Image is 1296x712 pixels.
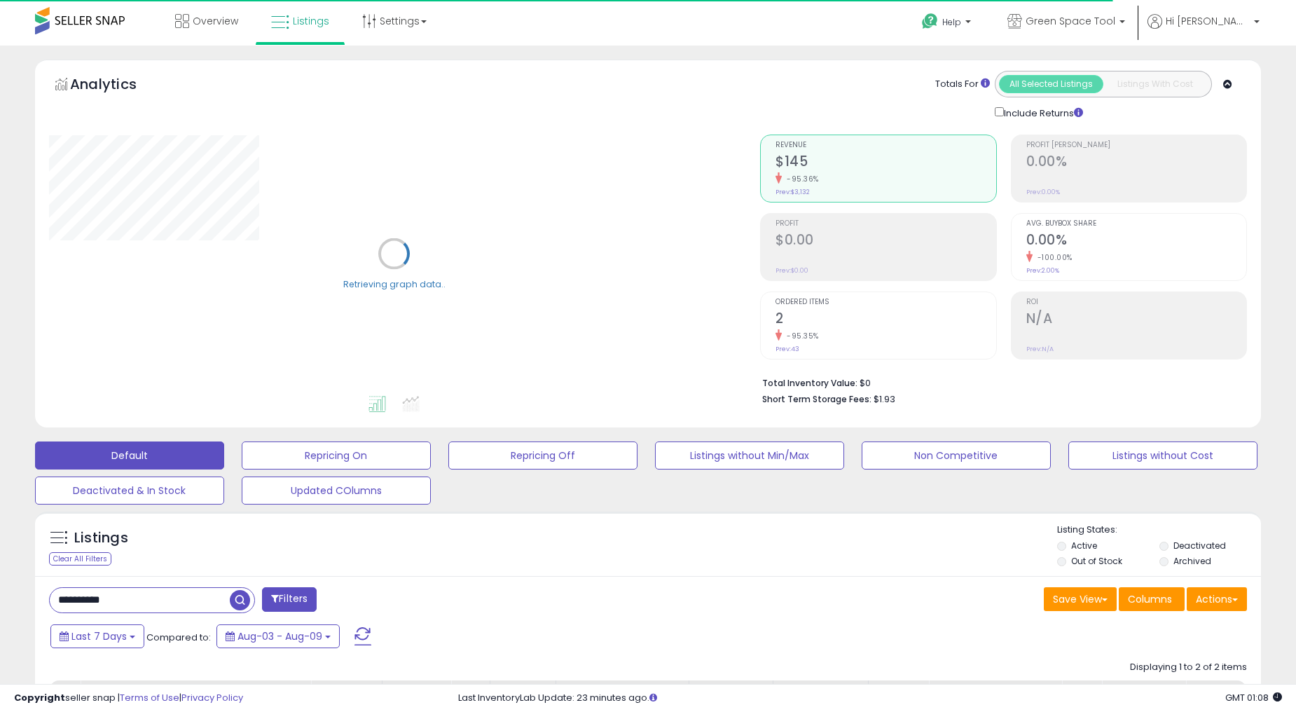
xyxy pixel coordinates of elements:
a: Hi [PERSON_NAME] [1147,14,1260,46]
button: Listings without Cost [1068,441,1257,470]
strong: Copyright [14,691,65,704]
span: ROI [1026,299,1247,306]
h2: 0.00% [1026,232,1247,251]
button: All Selected Listings [999,75,1103,93]
span: Profit [PERSON_NAME] [1026,142,1247,149]
h5: Listings [74,528,128,548]
h5: Analytics [70,74,164,97]
span: Last 7 Days [71,629,127,643]
a: Privacy Policy [181,691,243,704]
span: 2025-08-17 01:08 GMT [1225,691,1282,704]
a: Help [911,2,985,46]
i: Get Help [921,13,939,30]
small: Prev: $3,132 [775,188,810,196]
button: Non Competitive [862,441,1051,470]
small: Prev: 0.00% [1026,188,1060,196]
div: Include Returns [984,104,1100,121]
a: Terms of Use [120,691,179,704]
button: Aug-03 - Aug-09 [216,624,340,648]
h2: N/A [1026,310,1247,329]
div: Displaying 1 to 2 of 2 items [1130,661,1247,674]
b: Short Term Storage Fees: [762,393,871,405]
small: Prev: N/A [1026,345,1054,353]
span: Profit [775,220,996,228]
div: Last InventoryLab Update: 23 minutes ago. [458,692,1283,705]
div: Totals For [935,78,990,91]
h2: $0.00 [775,232,996,251]
span: Help [942,16,961,28]
button: Actions [1187,587,1247,611]
button: Updated COlumns [242,477,431,505]
label: Archived [1173,555,1211,567]
div: Retrieving graph data.. [343,278,446,290]
button: Listings With Cost [1103,75,1207,93]
small: -95.35% [782,331,819,341]
span: Columns [1128,592,1172,606]
small: Prev: 2.00% [1026,266,1059,275]
button: Deactivated & In Stock [35,477,224,505]
small: -95.36% [782,174,819,184]
span: Aug-03 - Aug-09 [237,629,322,643]
span: $1.93 [874,392,895,406]
label: Out of Stock [1071,555,1122,567]
span: Listings [293,14,329,28]
button: Default [35,441,224,470]
span: Hi [PERSON_NAME] [1166,14,1250,28]
small: -100.00% [1033,252,1073,263]
label: Deactivated [1173,540,1226,552]
button: Columns [1119,587,1185,611]
button: Repricing On [242,441,431,470]
li: $0 [762,374,1236,390]
div: seller snap | | [14,692,243,705]
span: Avg. Buybox Share [1026,220,1247,228]
button: Filters [262,587,317,612]
button: Listings without Min/Max [655,441,844,470]
span: Ordered Items [775,299,996,306]
span: Green Space Tool [1026,14,1115,28]
h2: $145 [775,153,996,172]
p: Listing States: [1057,523,1261,537]
div: Clear All Filters [49,552,111,566]
button: Save View [1044,587,1117,611]
h2: 0.00% [1026,153,1247,172]
h2: 2 [775,310,996,329]
span: Compared to: [146,631,211,644]
span: Revenue [775,142,996,149]
small: Prev: 43 [775,345,799,353]
label: Active [1071,540,1097,552]
small: Prev: $0.00 [775,266,808,275]
span: Overview [193,14,238,28]
b: Total Inventory Value: [762,377,857,389]
button: Repricing Off [448,441,637,470]
button: Last 7 Days [50,624,144,648]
